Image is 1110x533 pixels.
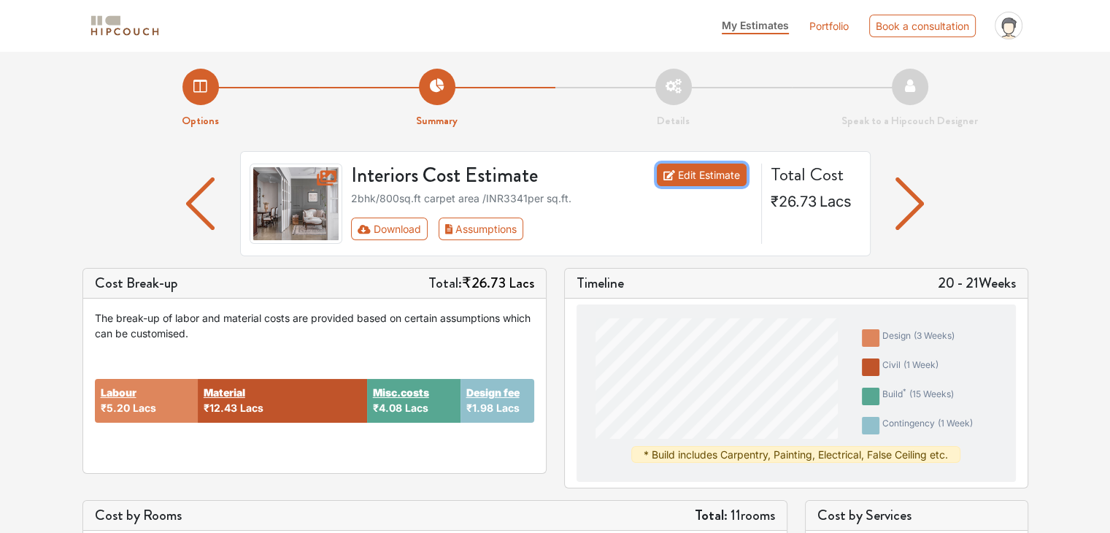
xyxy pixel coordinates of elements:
span: Lacs [820,193,852,210]
h5: 11 rooms [695,507,775,524]
span: Lacs [240,402,263,414]
span: ( 1 week ) [938,418,973,429]
h3: Interiors Cost Estimate [342,164,621,188]
div: Book a consultation [869,15,976,37]
span: ₹12.43 [204,402,237,414]
span: ₹26.73 [462,272,506,294]
h5: Timeline [577,275,624,292]
span: ₹5.20 [101,402,130,414]
button: Design fee [466,385,520,400]
div: contingency [882,417,973,434]
img: arrow left [895,177,924,230]
h5: 20 - 21 Weeks [938,275,1016,292]
h5: Cost Break-up [95,275,178,292]
span: ₹4.08 [373,402,402,414]
a: Portfolio [809,18,849,34]
strong: Details [657,112,690,129]
div: Toolbar with button groups [351,218,752,240]
div: build [882,388,954,405]
span: Lacs [509,272,534,294]
div: 2bhk / 800 sq.ft carpet area /INR 3341 per sq.ft. [351,191,752,206]
a: Edit Estimate [657,164,747,186]
span: logo-horizontal.svg [88,9,161,42]
span: ₹1.98 [466,402,493,414]
img: gallery [250,164,343,244]
strong: Speak to a Hipcouch Designer [841,112,978,129]
button: Download [351,218,428,240]
h5: Cost by Services [817,507,1016,524]
button: Misc.costs [373,385,429,400]
div: civil [882,358,939,376]
button: Material [204,385,245,400]
span: Lacs [405,402,428,414]
span: ( 1 week ) [903,359,939,370]
button: Labour [101,385,136,400]
span: My Estimates [722,19,789,31]
h5: Total: [428,275,534,292]
div: * Build includes Carpentry, Painting, Electrical, False Ceiling etc. [631,446,960,463]
h4: Total Cost [771,164,858,185]
button: Assumptions [439,218,524,240]
strong: Summary [416,112,458,129]
div: design [882,329,955,347]
img: arrow left [186,177,215,230]
div: First group [351,218,535,240]
div: The break-up of labor and material costs are provided based on certain assumptions which can be c... [95,310,534,341]
span: ( 15 weeks ) [909,388,954,399]
span: Lacs [496,402,520,414]
img: logo-horizontal.svg [88,13,161,39]
strong: Total: [695,505,728,526]
h5: Cost by Rooms [95,507,182,524]
span: Lacs [133,402,156,414]
span: ( 3 weeks ) [914,330,955,341]
span: ₹26.73 [771,193,817,210]
strong: Options [182,112,219,129]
